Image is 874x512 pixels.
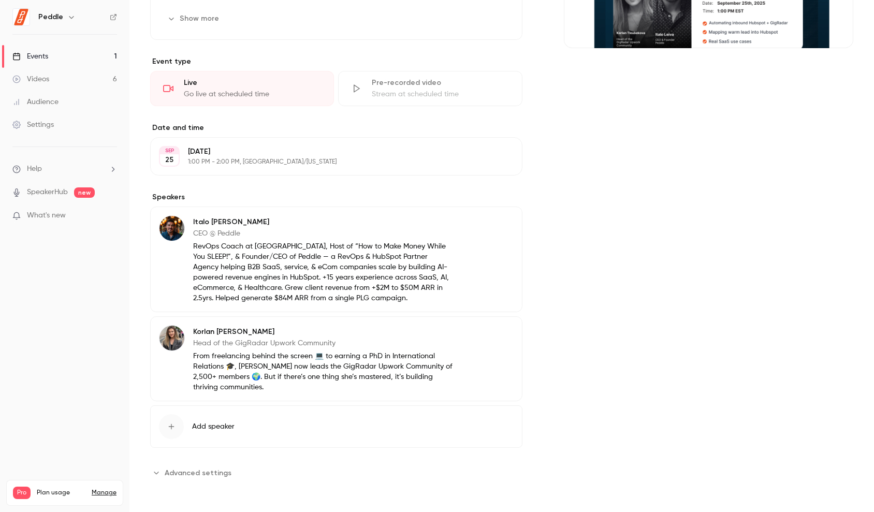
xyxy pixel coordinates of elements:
[338,71,522,106] div: Pre-recorded videoStream at scheduled time
[150,71,334,106] div: LiveGo live at scheduled time
[159,326,184,350] img: Korlan Tleubekova
[12,97,59,107] div: Audience
[13,9,30,25] img: Peddle
[12,120,54,130] div: Settings
[150,56,522,67] p: Event type
[160,147,179,154] div: SEP
[184,78,321,88] div: Live
[12,164,117,174] li: help-dropdown-opener
[184,89,321,99] div: Go live at scheduled time
[192,421,235,432] span: Add speaker
[150,192,522,202] label: Speakers
[12,51,48,62] div: Events
[150,207,522,312] div: Italo LeivaItalo [PERSON_NAME]CEO @ PeddleRevOps Coach at [GEOGRAPHIC_DATA], Host of “How to Make...
[150,464,238,481] button: Advanced settings
[165,155,173,165] p: 25
[13,487,31,499] span: Pro
[92,489,116,497] a: Manage
[159,216,184,241] img: Italo Leiva
[193,228,455,239] p: CEO @ Peddle
[27,164,42,174] span: Help
[193,338,455,348] p: Head of the GigRadar Upwork Community
[74,187,95,198] span: new
[150,316,522,401] div: Korlan TleubekovaKorlan [PERSON_NAME]Head of the GigRadar Upwork CommunityFrom freelancing behind...
[372,78,509,88] div: Pre-recorded video
[188,158,468,166] p: 1:00 PM - 2:00 PM, [GEOGRAPHIC_DATA]/[US_STATE]
[188,147,468,157] p: [DATE]
[193,327,455,337] p: Korlan [PERSON_NAME]
[27,187,68,198] a: SpeakerHub
[12,74,49,84] div: Videos
[27,210,66,221] span: What's new
[372,89,509,99] div: Stream at scheduled time
[193,351,455,392] p: From freelancing behind the screen 💻 to earning a PhD in International Relations 🎓, [PERSON_NAME]...
[150,464,522,481] section: Advanced settings
[150,123,522,133] label: Date and time
[193,241,455,303] p: RevOps Coach at [GEOGRAPHIC_DATA], Host of “How to Make Money While You SLEEP!”, & Founder/CEO of...
[165,467,231,478] span: Advanced settings
[150,405,522,448] button: Add speaker
[38,12,63,22] h6: Peddle
[37,489,85,497] span: Plan usage
[193,217,455,227] p: Italo [PERSON_NAME]
[163,10,225,27] button: Show more
[105,211,117,221] iframe: Noticeable Trigger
